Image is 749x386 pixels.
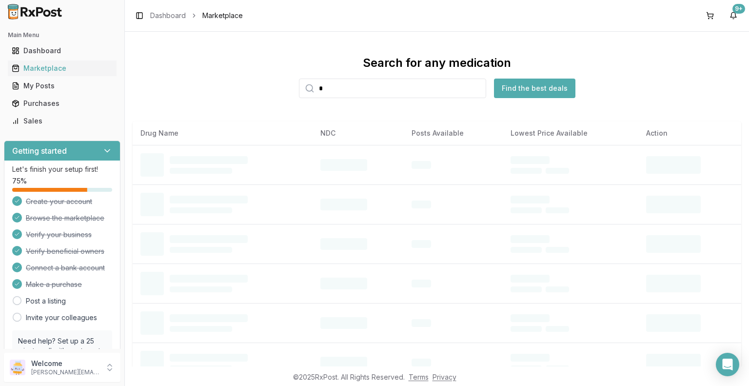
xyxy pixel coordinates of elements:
[12,46,113,56] div: Dashboard
[150,11,243,20] nav: breadcrumb
[8,95,117,112] a: Purchases
[638,122,741,145] th: Action
[18,336,106,366] p: Need help? Set up a 25 minute call with our team to set up.
[404,122,503,145] th: Posts Available
[4,96,120,111] button: Purchases
[4,43,120,59] button: Dashboard
[26,296,66,306] a: Post a listing
[26,280,82,289] span: Make a purchase
[4,113,120,129] button: Sales
[12,63,113,73] div: Marketplace
[716,353,739,376] div: Open Intercom Messenger
[4,78,120,94] button: My Posts
[12,164,112,174] p: Let's finish your setup first!
[12,145,67,157] h3: Getting started
[26,213,104,223] span: Browse the marketplace
[150,11,186,20] a: Dashboard
[26,313,97,323] a: Invite your colleagues
[26,197,92,206] span: Create your account
[726,8,741,23] button: 9+
[363,55,511,71] div: Search for any medication
[8,31,117,39] h2: Main Menu
[202,11,243,20] span: Marketplace
[8,60,117,77] a: Marketplace
[31,368,99,376] p: [PERSON_NAME][EMAIL_ADDRESS][DOMAIN_NAME]
[494,79,575,98] button: Find the best deals
[313,122,404,145] th: NDC
[8,77,117,95] a: My Posts
[409,373,429,381] a: Terms
[732,4,745,14] div: 9+
[26,263,105,273] span: Connect a bank account
[433,373,456,381] a: Privacy
[503,122,638,145] th: Lowest Price Available
[133,122,313,145] th: Drug Name
[10,360,25,375] img: User avatar
[12,176,27,186] span: 75 %
[26,230,92,240] span: Verify your business
[12,99,113,108] div: Purchases
[8,112,117,130] a: Sales
[26,246,104,256] span: Verify beneficial owners
[8,42,117,60] a: Dashboard
[12,81,113,91] div: My Posts
[4,4,66,20] img: RxPost Logo
[31,359,99,368] p: Welcome
[12,116,113,126] div: Sales
[4,61,120,76] button: Marketplace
